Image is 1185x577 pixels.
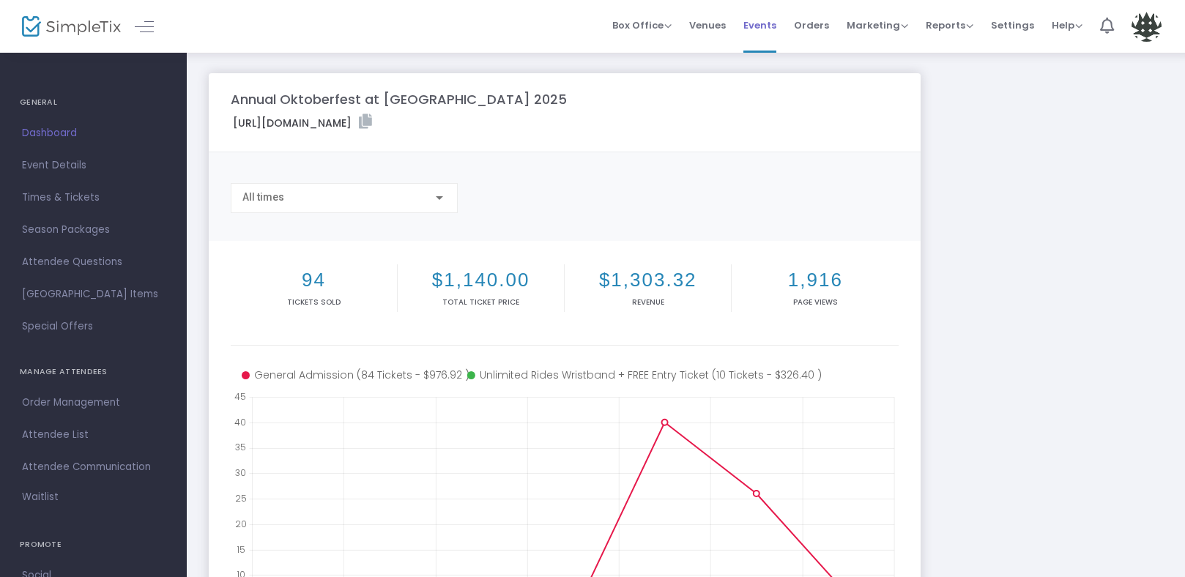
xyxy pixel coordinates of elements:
span: Orders [794,7,829,44]
h2: 1,916 [735,269,896,291]
span: Times & Tickets [22,188,165,207]
text: 25 [235,492,247,505]
span: All times [242,191,284,203]
text: 20 [235,517,247,529]
span: Order Management [22,393,165,412]
p: Revenue [568,297,728,308]
text: 45 [234,390,246,403]
text: 40 [234,415,246,428]
span: Attendee List [22,425,165,444]
text: 30 [235,466,246,479]
p: Total Ticket Price [401,297,561,308]
span: Reports [926,18,973,32]
span: Attendee Questions [22,253,165,272]
text: 35 [235,441,246,453]
span: Event Details [22,156,165,175]
span: Box Office [612,18,672,32]
h2: $1,303.32 [568,269,728,291]
m-panel-title: Annual Oktoberfest at [GEOGRAPHIC_DATA] 2025 [231,89,567,109]
h2: 94 [234,269,394,291]
span: Settings [991,7,1034,44]
p: Tickets sold [234,297,394,308]
span: Season Packages [22,220,165,239]
h4: GENERAL [20,88,167,117]
p: Page Views [735,297,896,308]
h4: MANAGE ATTENDEES [20,357,167,387]
span: Dashboard [22,124,165,143]
span: [GEOGRAPHIC_DATA] Items [22,285,165,304]
span: Venues [689,7,726,44]
text: 15 [237,543,245,555]
span: Waitlist [22,490,59,505]
h4: PROMOTE [20,530,167,559]
span: Help [1052,18,1082,32]
span: Marketing [847,18,908,32]
span: Events [743,7,776,44]
label: [URL][DOMAIN_NAME] [233,114,372,131]
h2: $1,140.00 [401,269,561,291]
span: Special Offers [22,317,165,336]
span: Attendee Communication [22,458,165,477]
